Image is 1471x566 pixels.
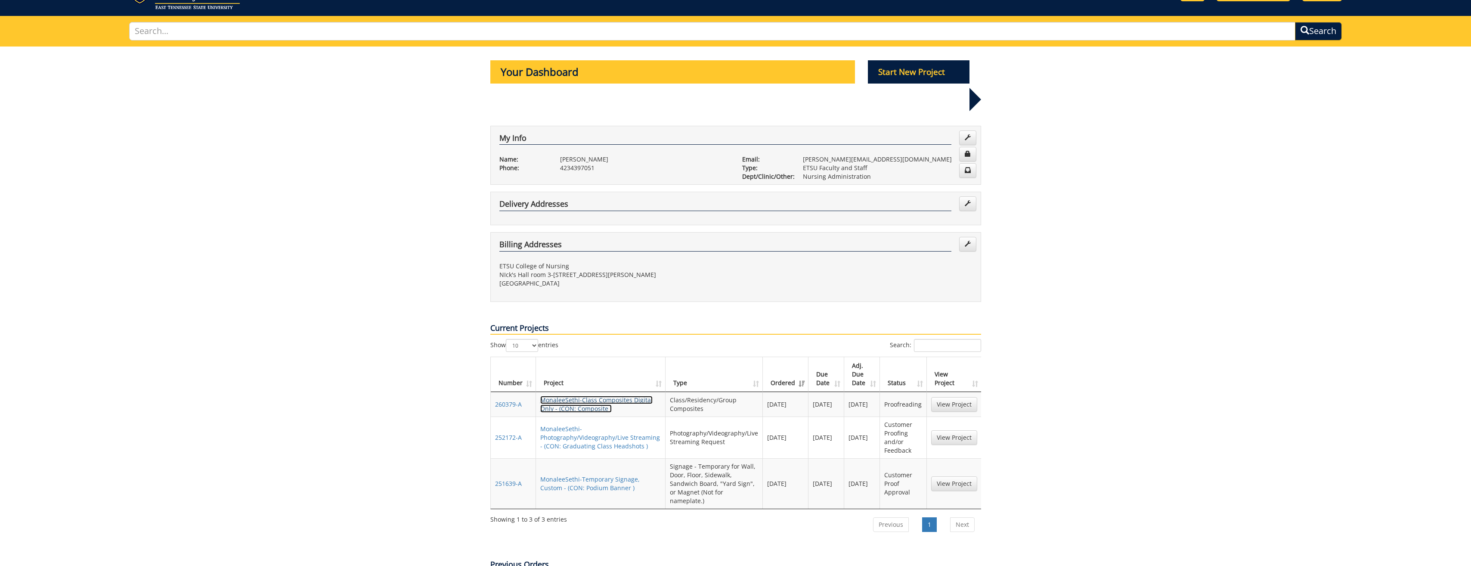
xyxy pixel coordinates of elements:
[742,155,790,164] p: Email:
[495,400,522,408] a: 260379-A
[499,279,729,288] p: [GEOGRAPHIC_DATA]
[873,517,909,532] a: Previous
[1295,22,1342,40] button: Search
[844,357,880,392] th: Adj. Due Date: activate to sort column ascending
[666,417,763,458] td: Photography/Videography/Live Streaming Request
[499,155,547,164] p: Name:
[808,417,844,458] td: [DATE]
[927,357,982,392] th: View Project: activate to sort column ascending
[499,134,951,145] h4: My Info
[490,323,981,335] p: Current Projects
[803,155,972,164] p: [PERSON_NAME][EMAIL_ADDRESS][DOMAIN_NAME]
[742,172,790,181] p: Dept/Clinic/Other:
[959,163,976,178] a: Change Communication Preferences
[495,433,522,442] a: 252172-A
[490,339,558,352] label: Show entries
[491,357,536,392] th: Number: activate to sort column ascending
[844,392,880,417] td: [DATE]
[880,417,926,458] td: Customer Proofing and/or Feedback
[536,357,666,392] th: Project: activate to sort column ascending
[490,512,567,524] div: Showing 1 to 3 of 3 entries
[742,164,790,172] p: Type:
[950,517,975,532] a: Next
[763,392,808,417] td: [DATE]
[490,60,855,84] p: Your Dashboard
[763,458,808,509] td: [DATE]
[763,357,808,392] th: Ordered: activate to sort column ascending
[666,357,763,392] th: Type: activate to sort column ascending
[499,200,951,211] h4: Delivery Addresses
[666,458,763,509] td: Signage - Temporary for Wall, Door, Floor, Sidewalk, Sandwich Board, "Yard Sign", or Magnet (Not ...
[129,22,1296,40] input: Search...
[959,196,976,211] a: Edit Addresses
[844,458,880,509] td: [DATE]
[499,271,729,279] p: NIck's Hall room 3-[STREET_ADDRESS][PERSON_NAME]
[959,131,976,145] a: Edit Info
[666,392,763,417] td: Class/Residency/Group Composites
[880,392,926,417] td: Proofreading
[560,164,729,172] p: 4234397051
[890,339,981,352] label: Search:
[868,68,969,77] a: Start New Project
[540,425,660,450] a: MonaleeSethi-Photography/Videography/Live Streaming - (CON: Graduating Class Headshots )
[808,392,844,417] td: [DATE]
[808,357,844,392] th: Due Date: activate to sort column ascending
[499,262,729,271] p: ETSU College of Nursing
[880,458,926,509] td: Customer Proof Approval
[763,417,808,458] td: [DATE]
[540,475,640,492] a: MonaleeSethi-Temporary Signage, Custom - (CON: Podium Banner )
[931,397,977,412] a: View Project
[499,164,547,172] p: Phone:
[495,479,522,488] a: 251639-A
[803,164,972,172] p: ETSU Faculty and Staff
[931,476,977,491] a: View Project
[499,240,951,252] h4: Billing Addresses
[931,430,977,445] a: View Project
[868,60,969,84] p: Start New Project
[959,237,976,252] a: Edit Addresses
[880,357,926,392] th: Status: activate to sort column ascending
[803,172,972,181] p: Nursing Administration
[506,339,538,352] select: Showentries
[959,147,976,162] a: Change Password
[922,517,937,532] a: 1
[540,396,653,413] a: MonaleeSethi-Class Composites Digital Only - (CON: Composite )
[844,417,880,458] td: [DATE]
[808,458,844,509] td: [DATE]
[560,155,729,164] p: [PERSON_NAME]
[914,339,981,352] input: Search:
